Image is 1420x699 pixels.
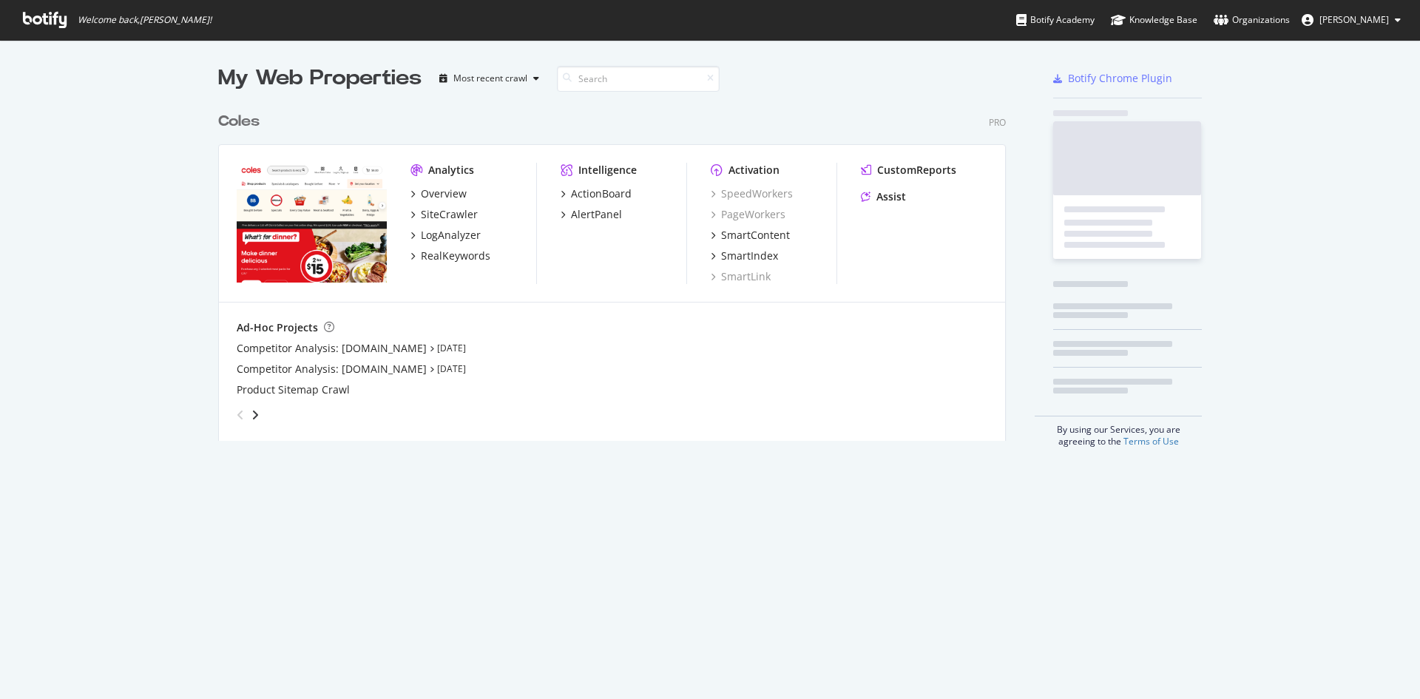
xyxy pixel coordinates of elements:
[1290,8,1413,32] button: [PERSON_NAME]
[410,249,490,263] a: RealKeywords
[1123,435,1179,448] a: Terms of Use
[877,163,956,178] div: CustomReports
[1319,13,1389,26] span: Hugh B
[578,163,637,178] div: Intelligence
[557,66,720,92] input: Search
[437,362,466,375] a: [DATE]
[711,269,771,284] a: SmartLink
[721,249,778,263] div: SmartIndex
[728,163,780,178] div: Activation
[861,163,956,178] a: CustomReports
[428,163,474,178] div: Analytics
[876,189,906,204] div: Assist
[453,74,527,83] div: Most recent crawl
[1035,416,1202,448] div: By using our Services, you are agreeing to the
[861,189,906,204] a: Assist
[561,207,622,222] a: AlertPanel
[571,207,622,222] div: AlertPanel
[721,228,790,243] div: SmartContent
[421,207,478,222] div: SiteCrawler
[711,249,778,263] a: SmartIndex
[989,116,1006,129] div: Pro
[421,228,481,243] div: LogAnalyzer
[237,163,387,283] img: www.coles.com.au
[437,342,466,354] a: [DATE]
[433,67,545,90] button: Most recent crawl
[711,207,785,222] a: PageWorkers
[1068,71,1172,86] div: Botify Chrome Plugin
[237,320,318,335] div: Ad-Hoc Projects
[231,403,250,427] div: angle-left
[561,186,632,201] a: ActionBoard
[237,341,427,356] a: Competitor Analysis: [DOMAIN_NAME]
[250,408,260,422] div: angle-right
[218,64,422,93] div: My Web Properties
[410,207,478,222] a: SiteCrawler
[218,111,266,132] a: Coles
[237,382,350,397] a: Product Sitemap Crawl
[1111,13,1197,27] div: Knowledge Base
[711,186,793,201] a: SpeedWorkers
[421,186,467,201] div: Overview
[1053,71,1172,86] a: Botify Chrome Plugin
[78,14,212,26] span: Welcome back, [PERSON_NAME] !
[1214,13,1290,27] div: Organizations
[711,228,790,243] a: SmartContent
[237,362,427,376] a: Competitor Analysis: [DOMAIN_NAME]
[1016,13,1095,27] div: Botify Academy
[421,249,490,263] div: RealKeywords
[218,111,260,132] div: Coles
[410,186,467,201] a: Overview
[571,186,632,201] div: ActionBoard
[410,228,481,243] a: LogAnalyzer
[218,93,1018,441] div: grid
